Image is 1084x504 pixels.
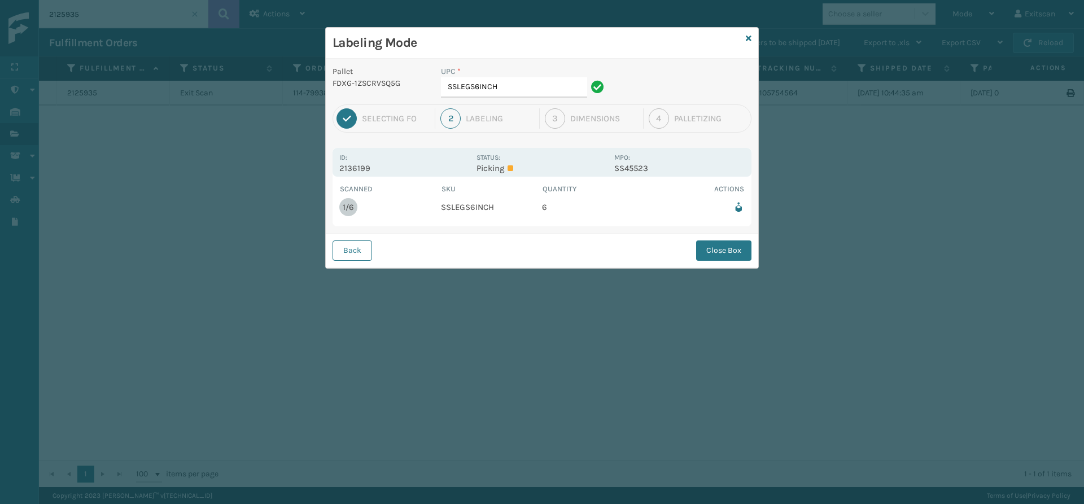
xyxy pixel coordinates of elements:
[441,183,543,195] th: SKU
[441,195,543,220] td: SSLEGS6INCH
[336,108,357,129] div: 1
[545,108,565,129] div: 3
[333,34,741,51] h3: Labeling Mode
[339,183,441,195] th: Scanned
[542,183,644,195] th: Quantity
[339,154,347,161] label: Id:
[477,154,500,161] label: Status:
[362,113,430,124] div: Selecting FO
[696,240,751,261] button: Close Box
[466,113,534,124] div: Labeling
[614,163,745,173] p: SS45523
[674,113,748,124] div: Palletizing
[542,195,644,220] td: 6
[614,154,630,161] label: MPO:
[441,65,461,77] label: UPC
[644,195,745,220] td: Remove from box
[649,108,669,129] div: 4
[339,163,470,173] p: 2136199
[570,113,638,124] div: Dimensions
[477,163,607,173] p: Picking
[333,65,427,77] p: Pallet
[644,183,745,195] th: Actions
[333,77,427,89] p: FDXG-1ZSCRVSQ5G
[333,240,372,261] button: Back
[343,202,354,212] div: 1/6
[440,108,461,129] div: 2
